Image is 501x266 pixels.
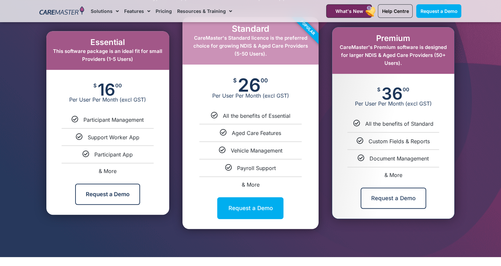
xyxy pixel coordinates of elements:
span: CareMaster's Premium software is designed for larger NDIS & Aged Care Providers (50+ Users). [340,44,447,66]
span: Per User Per Month (excl GST) [182,92,319,99]
span: Request a Demo [420,8,457,14]
span: Participant Management [83,116,144,123]
span: 00 [115,83,122,88]
span: 00 [403,87,409,92]
span: Custom Fields & Reports [369,138,430,145]
span: 26 [238,78,261,92]
span: & More [384,172,402,178]
a: Request a Demo [416,4,461,18]
span: $ [233,78,237,83]
span: Document Management [370,155,429,162]
span: Help Centre [382,8,409,14]
span: What's New [335,8,363,14]
h2: Essential [53,38,163,47]
span: Per User Per Month (excl GST) [46,96,169,103]
h2: Premium [339,34,448,43]
span: Participant App [94,151,133,158]
a: Request a Demo [361,188,426,209]
span: & More [241,181,259,188]
span: This software package is an ideal fit for small Providers (1-5 Users) [53,48,162,62]
span: 36 [381,87,403,100]
span: Payroll Support [237,165,276,171]
span: & More [99,168,117,174]
span: $ [93,83,97,88]
span: 16 [98,83,115,96]
span: Support Worker App [88,134,139,141]
span: All the benefits of Essential [223,112,290,119]
img: CareMaster Logo [39,6,84,16]
span: $ [377,87,380,92]
span: All the benefits of Standard [365,120,433,127]
a: Request a Demo [217,197,283,219]
span: 00 [261,78,268,83]
span: Aged Care Features [232,130,281,136]
h2: Standard [189,23,312,34]
a: Request a Demo [75,184,140,205]
span: Per User Per Month (excl GST) [332,100,454,107]
a: What's New [326,4,372,18]
span: Vehicle Management [230,147,282,154]
a: Help Centre [378,4,413,18]
span: CareMaster's Standard licence is the preferred choice for growing NDIS & Aged Care Providers (5-5... [193,35,308,57]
